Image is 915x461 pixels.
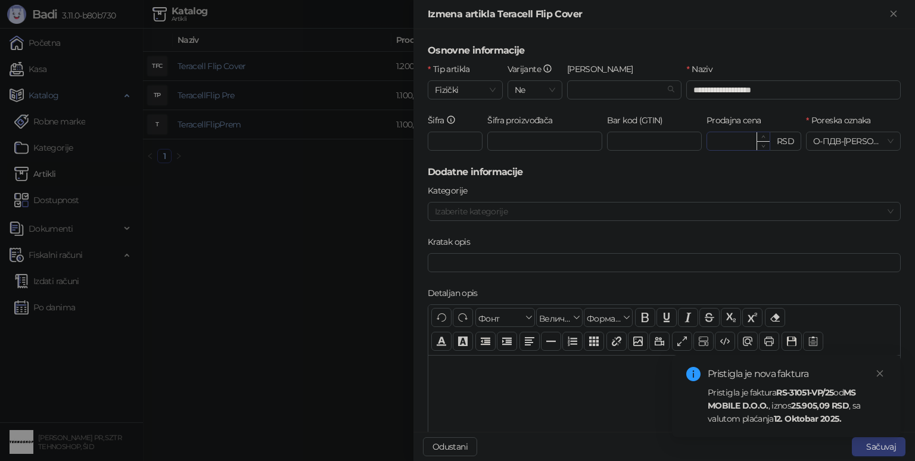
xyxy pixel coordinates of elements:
[699,308,720,327] button: Прецртано
[806,114,878,127] label: Poreska oznaka
[428,114,463,127] label: Šifra
[757,132,770,141] span: Increase Value
[606,332,627,351] button: Веза
[876,369,884,378] span: close
[567,63,640,76] label: Robna marka
[774,413,841,424] strong: 12. Oktobar 2025.
[453,332,473,351] button: Боја позадине
[782,332,802,351] button: Сачувај
[776,387,833,398] strong: RS-31051-VP/25
[607,114,670,127] label: Bar kod (GTIN)
[428,286,485,300] label: Detaljan opis
[686,80,901,99] input: Naziv
[487,114,560,127] label: Šifra proizvođača
[635,308,655,327] button: Подебљано
[708,367,886,381] div: Pristigla je nova faktura
[656,308,677,327] button: Подвучено
[475,308,535,327] button: Фонт
[708,386,886,425] div: Pristigla je faktura od , iznos , sa valutom plaćanja
[428,235,477,248] label: Kratak opis
[519,332,540,351] button: Поравнање
[607,132,702,151] input: Bar kod (GTIN)
[431,308,452,327] button: Поврати
[435,81,496,99] span: Fizički
[584,308,633,327] button: Формати
[693,332,714,351] button: Прикажи блокове
[873,367,886,380] a: Close
[686,367,701,381] span: info-circle
[761,144,765,148] span: down
[803,332,823,351] button: Шаблон
[541,332,561,351] button: Хоризонтална линија
[678,308,698,327] button: Искошено
[428,165,901,179] h5: Dodatne informacije
[428,43,901,58] h5: Osnovne informacije
[423,437,477,456] button: Odustani
[453,308,473,327] button: Понови
[428,253,901,272] input: Kratak opis
[715,332,735,351] button: Приказ кода
[574,81,664,99] input: Robna marka
[770,132,801,151] div: RSD
[475,332,496,351] button: Извлачење
[721,308,741,327] button: Индексирано
[508,63,560,76] label: Varijante
[791,400,849,411] strong: 25.905,09 RSD
[886,7,901,21] button: Zatvori
[515,81,555,99] span: Ne
[742,308,762,327] button: Експонент
[628,332,648,351] button: Слика
[757,141,770,150] span: Decrease Value
[428,63,477,76] label: Tip artikla
[428,7,886,21] div: Izmena artikla Teracell Flip Cover
[765,308,785,327] button: Уклони формат
[708,387,856,411] strong: MS MOBILE D.O.O.
[649,332,670,351] button: Видео
[428,184,475,197] label: Kategorije
[487,132,602,151] input: Šifra proizvođača
[672,332,692,351] button: Приказ преко целог екрана
[536,308,583,327] button: Величина
[737,332,758,351] button: Преглед
[852,437,905,456] button: Sačuvaj
[562,332,583,351] button: Листа
[761,135,765,139] span: up
[431,332,452,351] button: Боја текста
[813,132,894,150] span: О-ПДВ - [PERSON_NAME] ( 20,00 %)
[707,114,768,127] label: Prodajna cena
[497,332,517,351] button: Увлачење
[759,332,779,351] button: Штампај
[584,332,604,351] button: Табела
[686,63,720,76] label: Naziv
